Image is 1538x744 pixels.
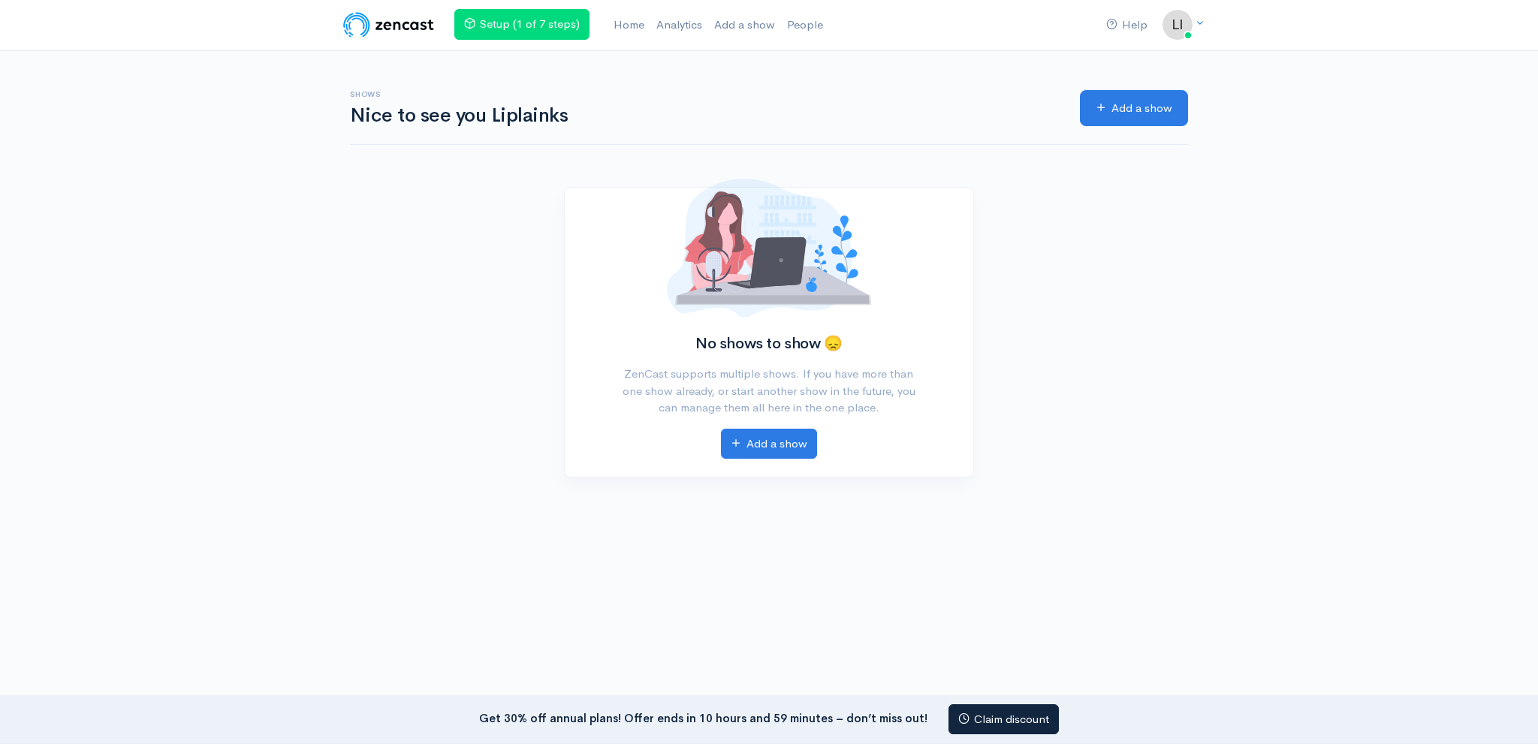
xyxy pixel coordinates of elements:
[667,179,871,318] img: No shows added
[708,9,781,41] a: Add a show
[350,105,1062,127] h1: Nice to see you Liplainks
[479,710,927,724] strong: Get 30% off annual plans! Offer ends in 10 hours and 59 minutes – don’t miss out!
[350,90,1062,98] h6: Shows
[615,366,922,417] p: ZenCast supports multiple shows. If you have more than one show already, or start another show in...
[615,336,922,352] h2: No shows to show 😞
[341,10,436,40] img: ZenCast Logo
[454,9,590,40] a: Setup (1 of 7 steps)
[1163,10,1193,40] img: ...
[1080,90,1188,127] a: Add a show
[721,429,817,459] a: Add a show
[781,9,829,41] a: People
[650,9,708,41] a: Analytics
[1100,9,1153,41] a: Help
[608,9,650,41] a: Home
[948,704,1059,735] a: Claim discount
